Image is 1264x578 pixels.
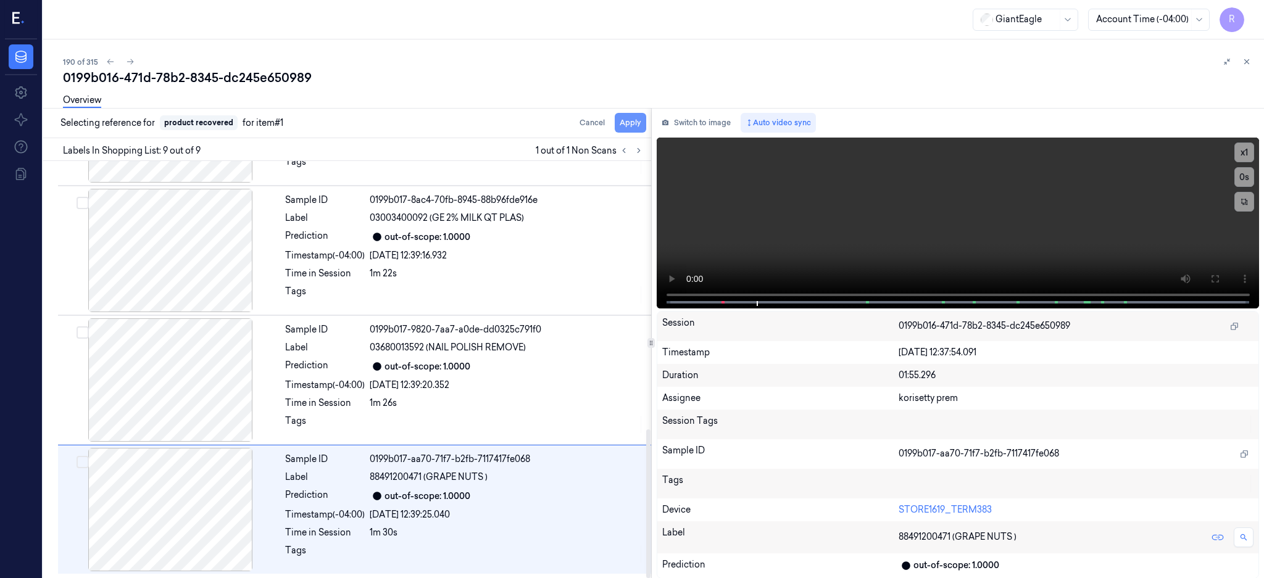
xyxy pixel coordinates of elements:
[385,360,470,373] div: out-of-scope: 1.0000
[285,323,365,336] div: Sample ID
[285,397,365,410] div: Time in Session
[662,316,899,336] div: Session
[370,212,524,225] span: 03003400092 (GE 2% MILK QT PLAS)
[385,490,470,503] div: out-of-scope: 1.0000
[370,194,644,207] div: 0199b017-8ac4-70fb-8945-88b96fde916e
[662,346,899,359] div: Timestamp
[662,558,899,573] div: Prediction
[899,531,1017,543] span: 88491200471 (GRAPE NUTS )
[657,113,736,133] button: Switch to image
[285,379,365,392] div: Timestamp (-04:00)
[370,453,644,466] div: 0199b017-aa70-71f7-b2fb-7117417fe068
[662,392,899,405] div: Assignee
[370,397,644,410] div: 1m 26s
[615,113,646,133] button: Apply
[370,508,644,521] div: [DATE] 12:39:25.040
[1220,7,1244,32] button: R
[63,69,1254,86] div: 0199b016-471d-78b2-8345-dc245e650989
[913,559,999,572] div: out-of-scope: 1.0000
[370,267,644,280] div: 1m 22s
[1234,142,1254,162] button: x1
[370,323,644,336] div: 0199b017-9820-7aa7-a0de-dd0325c791f0
[160,115,238,130] span: product recovered
[63,94,101,108] a: Overview
[662,526,899,548] div: Label
[285,249,365,262] div: Timestamp (-04:00)
[77,326,89,339] button: Select row
[662,474,899,493] div: Tags
[285,471,365,484] div: Label
[385,231,470,244] div: out-of-scope: 1.0000
[77,456,89,468] button: Select row
[575,113,610,133] button: Cancel
[285,212,365,225] div: Label
[63,57,98,67] span: 190 of 315
[899,346,1254,359] div: [DATE] 12:37:54.091
[285,489,365,503] div: Prediction
[60,117,155,130] span: Selecting reference for
[370,471,488,484] span: 88491200471 (GRAPE NUTS )
[536,143,646,158] span: 1 out of 1 Non Scans
[662,415,899,434] div: Session Tags
[899,369,1254,382] div: 01:55.296
[285,155,365,175] div: Tags
[285,341,365,354] div: Label
[741,113,816,133] button: Auto video sync
[899,320,1070,332] span: 0199b016-471d-78b2-8345-dc245e650989
[285,544,365,564] div: Tags
[662,369,899,382] div: Duration
[285,194,365,207] div: Sample ID
[285,508,365,521] div: Timestamp (-04:00)
[285,229,365,244] div: Prediction
[370,526,644,539] div: 1m 30s
[899,392,1254,405] div: korisetty prem
[285,267,365,280] div: Time in Session
[370,379,644,392] div: [DATE] 12:39:20.352
[77,197,89,209] button: Select row
[899,503,1254,516] div: STORE1619_TERM383
[285,285,365,305] div: Tags
[275,117,283,128] span: #1
[370,249,644,262] div: [DATE] 12:39:16.932
[662,444,899,464] div: Sample ID
[285,359,365,374] div: Prediction
[285,453,365,466] div: Sample ID
[243,117,283,130] span: for item
[285,526,365,539] div: Time in Session
[1234,167,1254,187] button: 0s
[662,503,899,516] div: Device
[63,144,201,157] span: Labels In Shopping List: 9 out of 9
[370,341,526,354] span: 03680013592 (NAIL POLISH REMOVE)
[899,447,1059,460] span: 0199b017-aa70-71f7-b2fb-7117417fe068
[285,415,365,434] div: Tags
